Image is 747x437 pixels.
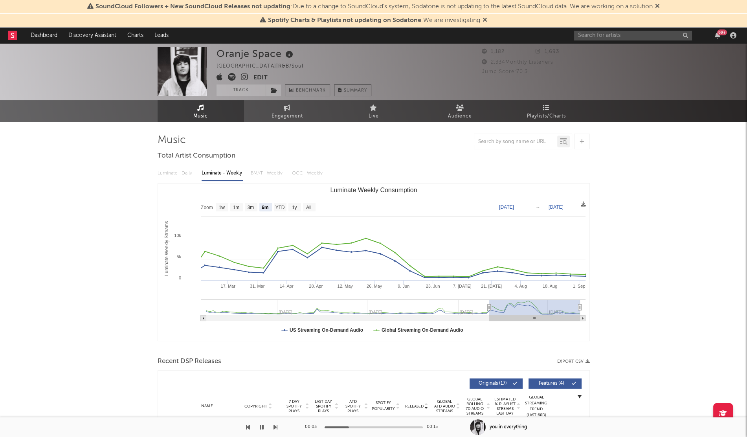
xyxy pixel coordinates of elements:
[527,112,566,121] span: Playlists/Charts
[483,17,487,24] span: Dismiss
[292,205,297,210] text: 1y
[158,357,221,366] span: Recent DSP Releases
[247,205,254,210] text: 3m
[529,378,582,389] button: Features(4)
[573,284,585,288] text: 1. Sep
[217,62,312,71] div: [GEOGRAPHIC_DATA] | R&B/Soul
[220,284,235,288] text: 17. Mar
[398,284,409,288] text: 9. Jun
[306,205,311,210] text: All
[525,395,548,418] div: Global Streaming Trend (Last 60D)
[268,17,421,24] span: Spotify Charts & Playlists not updating on Sodatone
[95,4,653,10] span: : Due to a change to SoundCloud's system, Sodatone is not updating to the latest SoundCloud data....
[285,84,330,96] a: Benchmark
[536,204,540,210] text: →
[217,84,266,96] button: Track
[313,399,334,413] span: Last Day Spotify Plays
[448,112,472,121] span: Audience
[381,327,463,333] text: Global Streaming On-Demand Audio
[344,88,367,93] span: Summary
[279,284,293,288] text: 14. Apr
[275,205,284,210] text: YTD
[178,275,181,280] text: 0
[25,28,63,43] a: Dashboard
[514,284,527,288] text: 4. Aug
[369,112,379,121] span: Live
[655,4,660,10] span: Dismiss
[337,284,353,288] text: 12. May
[202,167,243,180] div: Luminate - Weekly
[174,233,181,238] text: 10k
[482,60,553,65] span: 2,334 Monthly Listeners
[268,17,480,24] span: : We are investigating
[343,399,363,413] span: ATD Spotify Plays
[574,31,692,40] input: Search for artists
[290,327,363,333] text: US Streaming On-Demand Audio
[494,397,516,416] span: Estimated % Playlist Streams Last Day
[405,404,424,409] span: Released
[218,205,225,210] text: 1w
[434,399,455,413] span: Global ATD Audio Streams
[182,403,233,409] div: Name
[122,28,149,43] a: Charts
[427,422,442,432] div: 00:15
[330,100,417,122] a: Live
[176,254,181,259] text: 5k
[250,284,265,288] text: 31. Mar
[426,284,440,288] text: 23. Jun
[557,359,590,364] button: Export CSV
[244,100,330,122] a: Engagement
[149,28,174,43] a: Leads
[549,204,563,210] text: [DATE]
[272,112,303,121] span: Engagement
[261,205,268,210] text: 6m
[503,100,590,122] a: Playlists/Charts
[474,139,557,145] input: Search by song name or URL
[164,221,169,276] text: Luminate Weekly Streams
[464,397,486,416] span: Global Rolling 7D Audio Streams
[482,49,505,54] span: 1,182
[334,84,371,96] button: Summary
[309,284,323,288] text: 28. Apr
[193,112,208,121] span: Music
[367,284,382,288] text: 26. May
[715,32,720,39] button: 99+
[453,284,471,288] text: 7. [DATE]
[330,187,417,193] text: Luminate Weekly Consumption
[95,4,290,10] span: SoundCloud Followers + New SoundCloud Releases not updating
[158,151,235,161] span: Total Artist Consumption
[158,100,244,122] a: Music
[482,69,528,74] span: Jump Score: 70.3
[372,400,395,412] span: Spotify Popularity
[470,378,523,389] button: Originals(17)
[284,399,305,413] span: 7 Day Spotify Plays
[717,29,727,35] div: 99 +
[475,381,511,386] span: Originals ( 17 )
[536,49,559,54] span: 1,693
[542,284,557,288] text: 18. Aug
[490,424,527,431] div: you in everything
[217,47,295,60] div: Oranje Space
[534,381,570,386] span: Features ( 4 )
[296,86,326,95] span: Benchmark
[233,205,239,210] text: 1m
[244,404,267,409] span: Copyright
[499,204,514,210] text: [DATE]
[158,184,589,341] svg: Luminate Weekly Consumption
[63,28,122,43] a: Discovery Assistant
[417,100,503,122] a: Audience
[305,422,321,432] div: 00:03
[201,205,213,210] text: Zoom
[253,73,268,83] button: Edit
[481,284,502,288] text: 21. [DATE]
